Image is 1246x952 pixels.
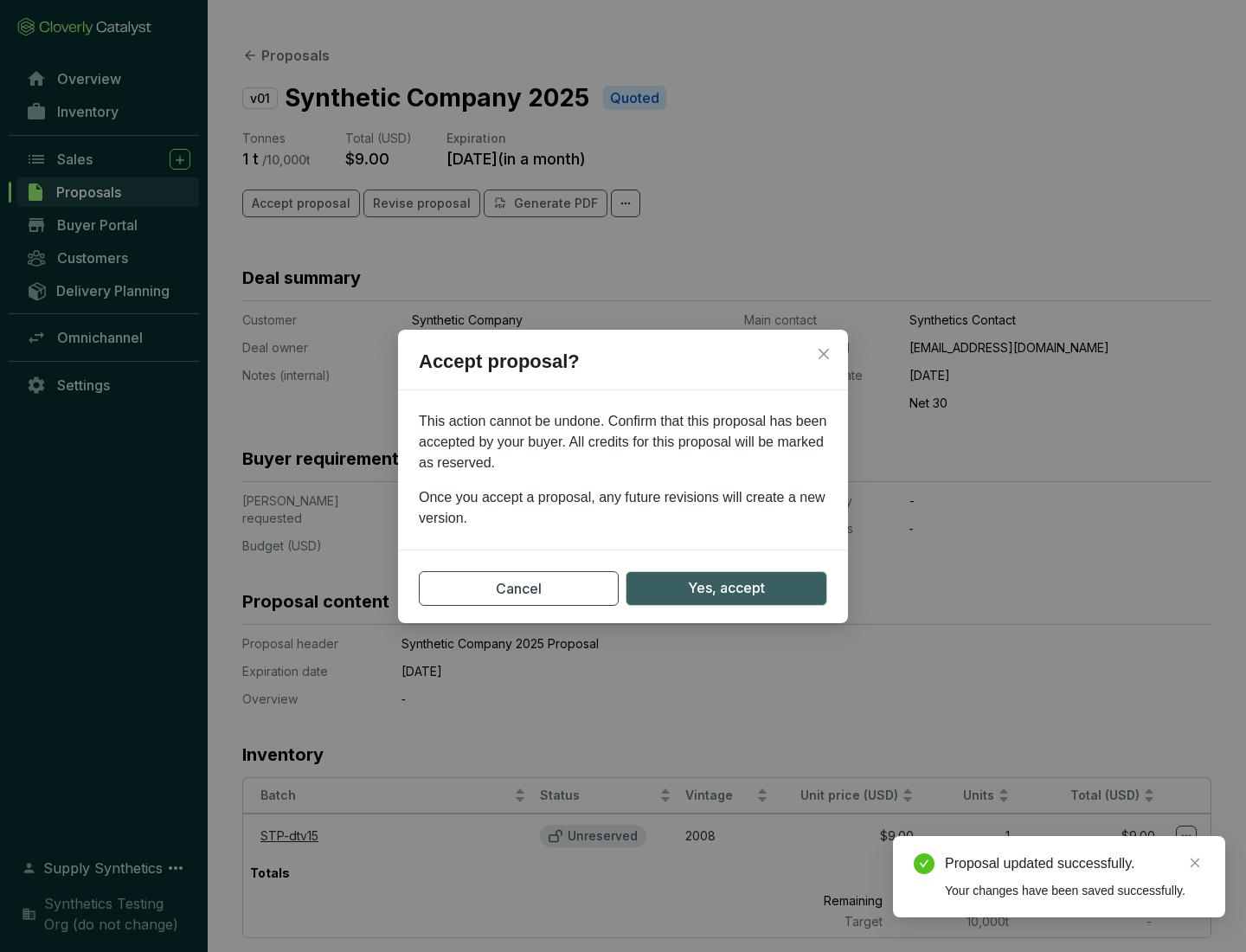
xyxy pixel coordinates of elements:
[419,411,827,473] p: This action cannot be undone. Confirm that this proposal has been accepted by your buyer. All cre...
[945,853,1204,874] div: Proposal updated successfully.
[810,340,838,368] button: Close
[945,881,1204,900] div: Your changes have been saved successfully.
[1185,853,1204,872] a: Close
[626,571,827,606] button: Yes, accept
[398,347,848,390] h2: Accept proposal?
[688,577,765,599] span: Yes, accept
[419,487,827,529] p: Once you accept a proposal, any future revisions will create a new version.
[810,347,838,361] span: Close
[496,578,542,599] span: Cancel
[914,853,934,874] span: check-circle
[419,571,619,606] button: Cancel
[817,347,831,361] span: close
[1189,857,1201,869] span: close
